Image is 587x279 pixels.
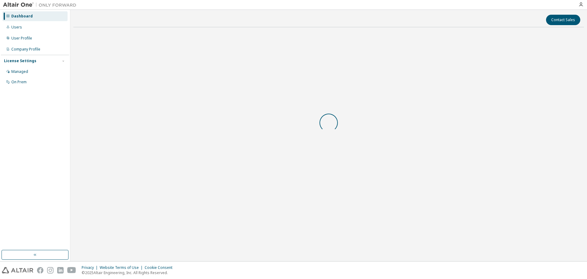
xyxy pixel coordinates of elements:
img: altair_logo.svg [2,267,33,273]
img: facebook.svg [37,267,43,273]
div: Managed [11,69,28,74]
div: Dashboard [11,14,33,19]
button: Contact Sales [546,15,580,25]
div: Company Profile [11,47,40,52]
div: License Settings [4,58,36,63]
div: Privacy [82,265,100,270]
img: instagram.svg [47,267,54,273]
img: youtube.svg [67,267,76,273]
div: User Profile [11,36,32,41]
img: Altair One [3,2,79,8]
div: Website Terms of Use [100,265,145,270]
img: linkedin.svg [57,267,64,273]
div: Users [11,25,22,30]
p: © 2025 Altair Engineering, Inc. All Rights Reserved. [82,270,176,275]
div: On Prem [11,80,27,85]
div: Cookie Consent [145,265,176,270]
